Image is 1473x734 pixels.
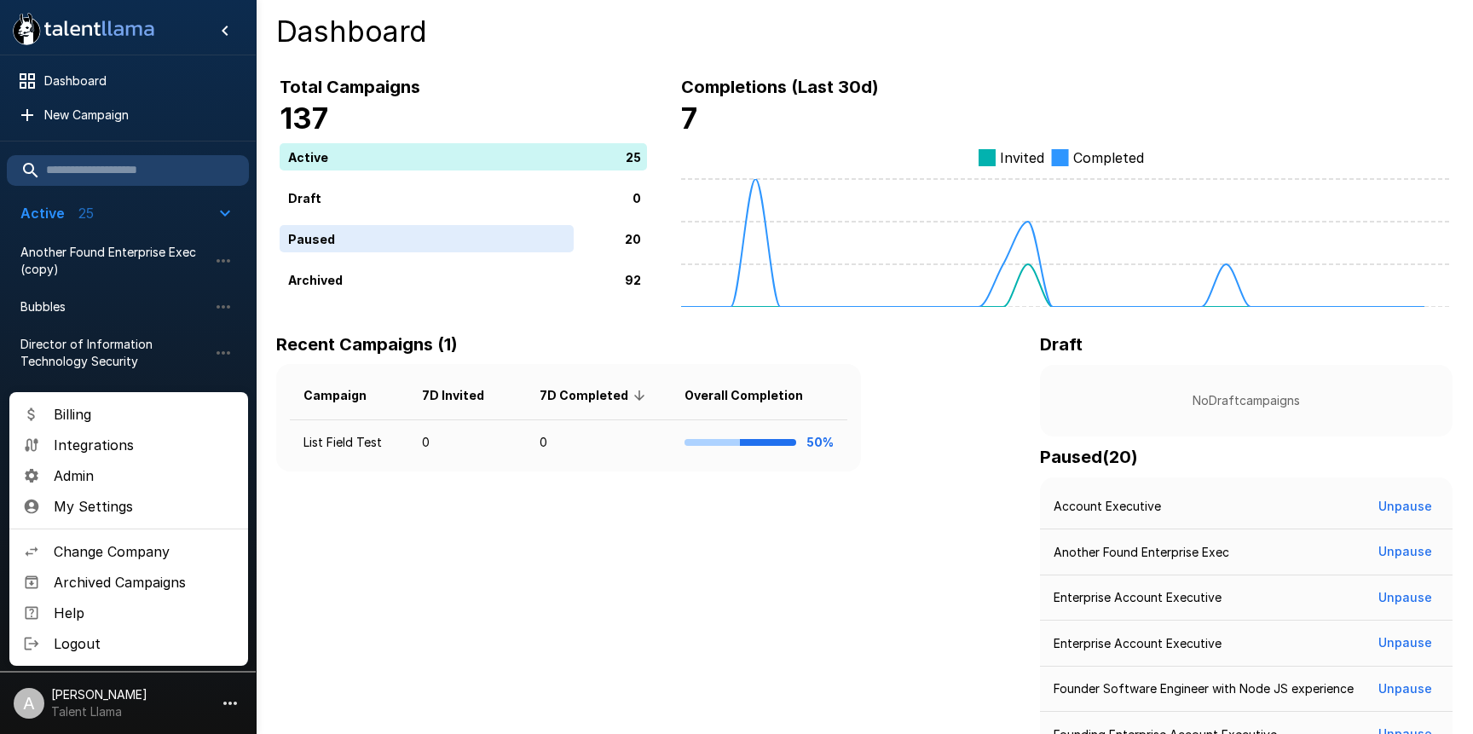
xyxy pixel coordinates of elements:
span: Logout [54,633,234,654]
span: Help [54,603,234,623]
span: Billing [54,404,234,425]
span: Integrations [54,435,234,455]
span: My Settings [54,496,234,517]
span: Admin [54,465,234,486]
span: Change Company [54,541,234,562]
span: Archived Campaigns [54,572,234,592]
